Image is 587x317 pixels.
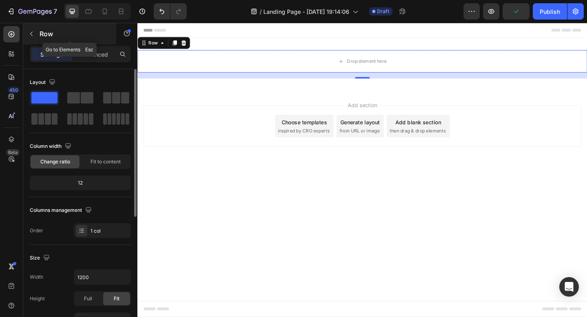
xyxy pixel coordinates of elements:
span: from URL or image [220,114,263,121]
div: Column width [30,141,73,152]
button: 7 [3,3,61,20]
p: Advanced [80,50,108,59]
span: Draft [377,8,389,15]
span: Change ratio [40,158,70,165]
div: Choose templates [157,104,206,112]
p: Row [40,29,109,39]
div: Drop element here [228,39,271,45]
span: then drag & drop elements [274,114,335,121]
span: / [260,7,262,16]
span: inspired by CRO experts [153,114,209,121]
div: 450 [8,87,20,93]
div: 1 col [90,227,129,235]
button: Publish [533,3,567,20]
div: Beta [6,149,20,156]
div: Undo/Redo [154,3,187,20]
span: Landing Page - [DATE] 19:14:06 [263,7,349,16]
div: Order [30,227,43,234]
div: Width [30,273,43,281]
div: Open Intercom Messenger [559,277,579,297]
span: Add section [225,86,264,94]
div: 12 [31,177,129,189]
div: Height [30,295,45,302]
div: Row [10,18,24,26]
iframe: Design area [137,23,587,317]
p: Settings [40,50,63,59]
div: Add blank section [280,104,330,112]
span: Full [84,295,92,302]
div: Size [30,253,51,264]
div: Publish [540,7,560,16]
span: Fit to content [90,158,121,165]
div: Columns management [30,205,93,216]
input: Auto [74,270,130,284]
span: Fit [114,295,119,302]
p: 7 [53,7,57,16]
div: Layout [30,77,57,88]
div: Generate layout [221,104,264,112]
